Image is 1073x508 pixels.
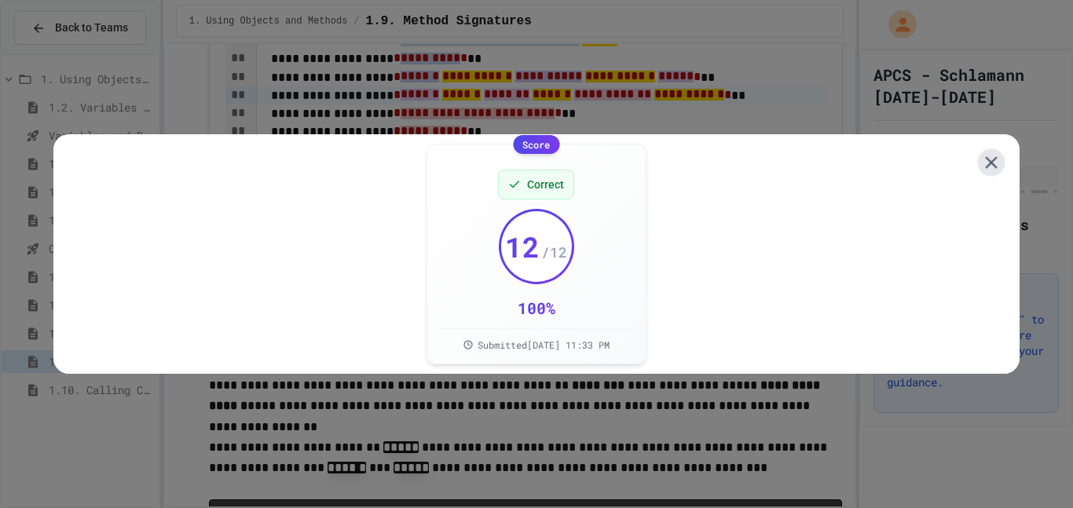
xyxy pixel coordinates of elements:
span: Correct [527,177,564,192]
span: 12 [505,231,540,262]
div: 100 % [518,297,555,319]
span: Submitted [DATE] 11:33 PM [478,338,610,351]
span: / 12 [541,241,567,263]
div: Score [513,135,559,154]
